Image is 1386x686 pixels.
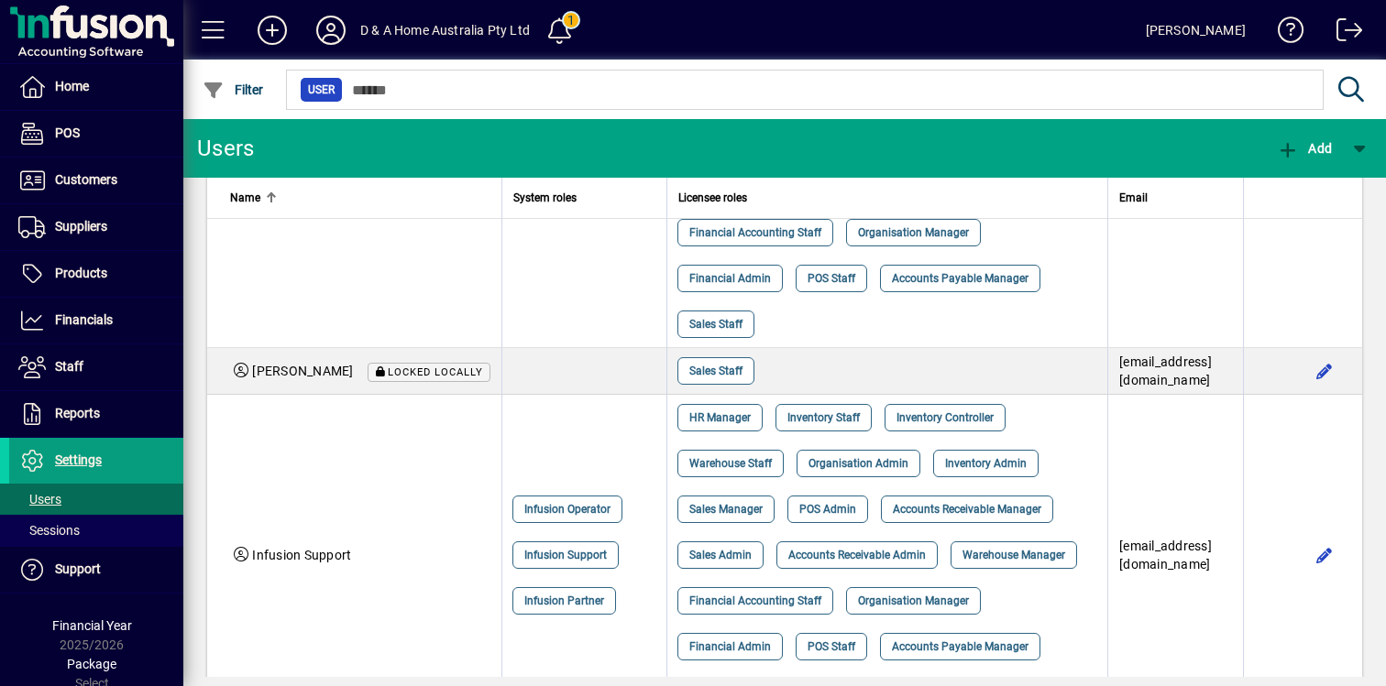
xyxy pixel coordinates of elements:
span: User [308,81,335,99]
span: POS Staff [808,637,855,656]
span: Accounts Receivable Admin [788,546,926,564]
a: Users [9,484,183,515]
span: Add [1277,141,1332,156]
a: Staff [9,344,183,390]
span: Infusion Support [252,548,351,562]
span: Sales Staff [689,362,742,380]
a: Suppliers [9,204,183,250]
div: D & A Home Australia Pty Ltd [360,16,530,45]
a: Financials [9,298,183,343]
span: Sessions [18,523,80,538]
span: Infusion Partner [524,592,604,610]
a: Reports [9,391,183,437]
span: Financial Accounting Staff [689,223,821,242]
button: Edit [1310,540,1339,570]
span: Package [67,657,116,671]
span: Warehouse Manager [962,546,1065,564]
span: Sales Staff [689,315,742,333]
span: Licensee roles [678,188,747,208]
div: Users [197,134,275,163]
span: Organisation Admin [808,454,908,473]
a: Sessions [9,515,183,546]
a: Support [9,547,183,593]
div: Name [230,188,490,208]
div: [PERSON_NAME] [1146,16,1246,45]
a: Logout [1323,4,1363,63]
span: Locked locally [388,366,483,378]
span: Organisation Manager [858,223,969,242]
span: Sales Admin [689,546,752,564]
span: Inventory Controller [896,408,994,427]
span: Support [55,561,101,576]
a: Knowledge Base [1264,4,1304,63]
span: Inventory Staff [787,408,860,427]
span: Financial Admin [689,637,771,656]
span: Settings [55,452,102,467]
span: HR Manager [689,408,751,427]
span: Name [230,188,260,208]
span: Reports [55,406,100,420]
span: Home [55,79,89,93]
span: Financial Accounting Staff [689,592,821,610]
span: Accounts Payable Manager [892,637,1028,656]
span: Email [1119,188,1148,208]
span: POS [55,125,80,140]
span: Inventory Admin [945,454,1027,473]
button: Add [1272,132,1336,165]
a: Home [9,64,183,110]
span: Infusion Support [524,546,607,564]
button: Edit [1310,356,1339,386]
span: Organisation Manager [858,592,969,610]
span: POS Admin [799,500,856,518]
a: Customers [9,158,183,203]
span: [PERSON_NAME] [252,364,353,378]
span: [EMAIL_ADDRESS][DOMAIN_NAME] [1119,539,1212,572]
a: Products [9,251,183,297]
span: Sales Manager [689,500,763,518]
span: Customers [55,172,117,187]
span: Accounts Receivable Manager [893,500,1041,518]
button: Filter [198,73,269,106]
span: Financial Admin [689,269,771,288]
span: Products [55,266,107,280]
span: [EMAIL_ADDRESS][DOMAIN_NAME] [1119,354,1212,387]
span: Staff [55,359,83,374]
span: Financials [55,312,113,327]
span: Financial Year [52,618,132,633]
span: Filter [203,82,264,97]
span: Warehouse Staff [689,454,772,473]
span: Users [18,492,61,506]
button: Add [243,14,302,47]
span: System roles [513,188,577,208]
span: POS Staff [808,269,855,288]
a: POS [9,111,183,157]
button: Profile [302,14,360,47]
span: Accounts Payable Manager [892,269,1028,288]
span: Infusion Operator [524,500,610,518]
span: Suppliers [55,219,107,234]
